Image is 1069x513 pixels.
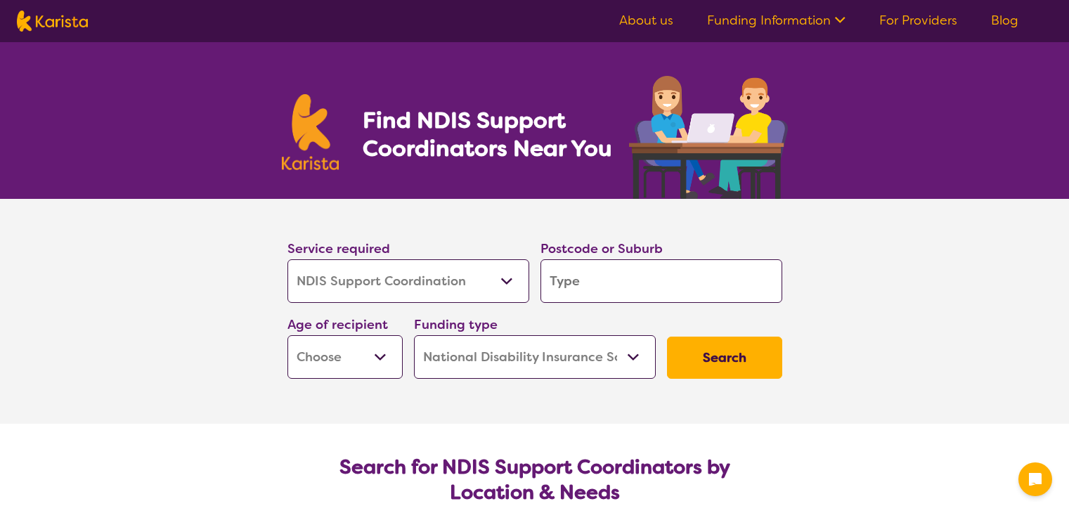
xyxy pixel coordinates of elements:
button: Search [667,337,782,379]
a: Blog [991,12,1018,29]
h2: Search for NDIS Support Coordinators by Location & Needs [299,455,771,505]
h1: Find NDIS Support Coordinators Near You [363,106,623,162]
a: Funding Information [707,12,846,29]
label: Service required [287,240,390,257]
label: Postcode or Suburb [540,240,663,257]
label: Funding type [414,316,498,333]
a: For Providers [879,12,957,29]
input: Type [540,259,782,303]
img: support-coordination [629,76,788,199]
label: Age of recipient [287,316,388,333]
img: Karista logo [17,11,88,32]
a: About us [619,12,673,29]
img: Karista logo [282,94,339,170]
